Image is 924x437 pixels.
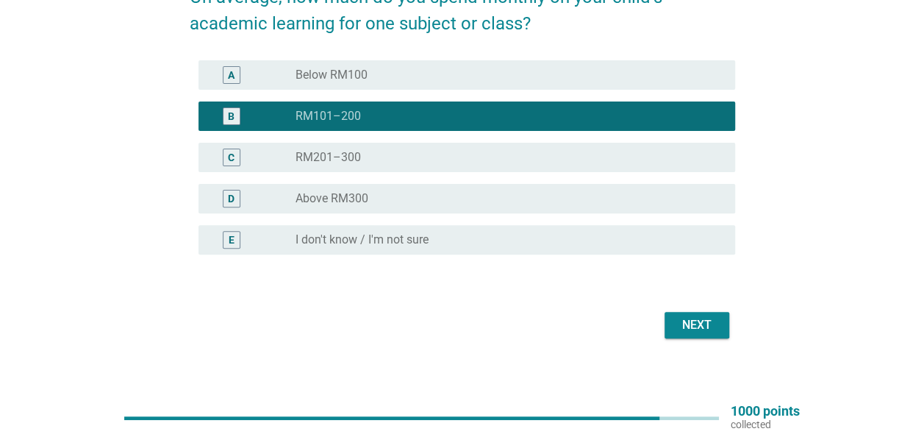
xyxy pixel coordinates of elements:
[665,312,729,338] button: Next
[229,232,234,248] div: E
[228,109,234,124] div: B
[731,418,800,431] p: collected
[676,316,717,334] div: Next
[228,68,234,83] div: A
[296,150,361,165] label: RM201–300
[296,109,361,124] label: RM101–200
[228,150,234,166] div: C
[296,68,368,82] label: Below RM100
[731,405,800,418] p: 1000 points
[296,232,429,247] label: I don't know / I'm not sure
[228,191,234,207] div: D
[296,191,368,206] label: Above RM300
